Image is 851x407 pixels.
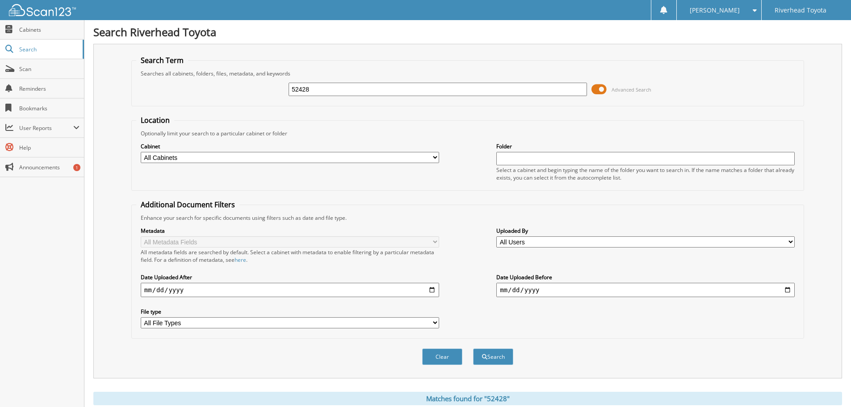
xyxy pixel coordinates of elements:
[496,227,795,235] label: Uploaded By
[136,200,239,210] legend: Additional Document Filters
[496,283,795,297] input: end
[141,273,439,281] label: Date Uploaded After
[19,164,80,171] span: Announcements
[93,25,842,39] h1: Search Riverhead Toyota
[73,164,80,171] div: 1
[19,46,78,53] span: Search
[19,124,73,132] span: User Reports
[141,248,439,264] div: All metadata fields are searched by default. Select a cabinet with metadata to enable filtering b...
[612,86,651,93] span: Advanced Search
[235,256,246,264] a: here
[136,214,799,222] div: Enhance your search for specific documents using filters such as date and file type.
[136,55,188,65] legend: Search Term
[422,348,462,365] button: Clear
[19,26,80,34] span: Cabinets
[496,166,795,181] div: Select a cabinet and begin typing the name of the folder you want to search in. If the name match...
[496,273,795,281] label: Date Uploaded Before
[93,392,842,405] div: Matches found for "52428"
[141,227,439,235] label: Metadata
[9,4,76,16] img: scan123-logo-white.svg
[473,348,513,365] button: Search
[136,130,799,137] div: Optionally limit your search to a particular cabinet or folder
[19,105,80,112] span: Bookmarks
[19,85,80,92] span: Reminders
[690,8,740,13] span: [PERSON_NAME]
[19,144,80,151] span: Help
[141,283,439,297] input: start
[141,143,439,150] label: Cabinet
[136,70,799,77] div: Searches all cabinets, folders, files, metadata, and keywords
[136,115,174,125] legend: Location
[141,308,439,315] label: File type
[775,8,826,13] span: Riverhead Toyota
[496,143,795,150] label: Folder
[19,65,80,73] span: Scan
